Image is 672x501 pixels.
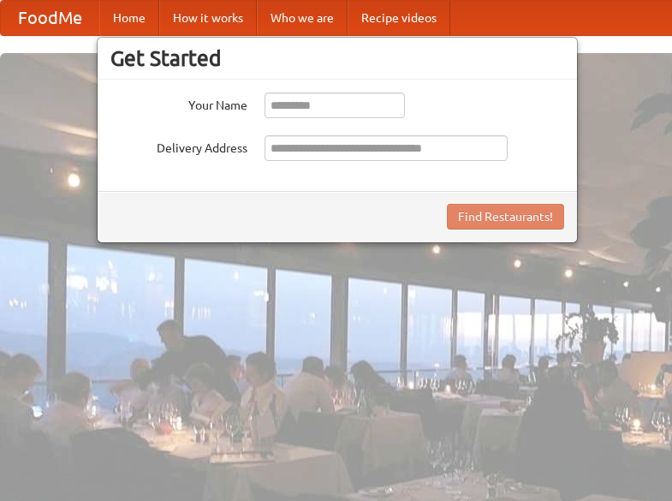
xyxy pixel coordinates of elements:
[159,1,257,35] a: How it works
[110,135,247,157] label: Delivery Address
[110,45,564,71] h3: Get Started
[257,1,348,35] a: Who we are
[99,1,159,35] a: Home
[447,204,564,230] button: Find Restaurants!
[348,1,450,35] a: Recipe videos
[1,1,99,35] a: FoodMe
[110,92,247,114] label: Your Name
